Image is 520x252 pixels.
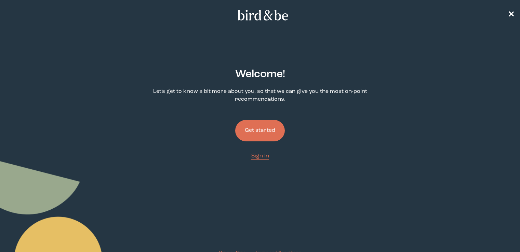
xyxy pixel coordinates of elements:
h2: Welcome ! [235,67,285,82]
iframe: Gorgias live chat messenger [486,220,513,245]
a: Sign In [251,152,269,160]
button: Get started [235,120,285,141]
a: ✕ [508,9,515,21]
p: Let's get to know a bit more about you, so that we can give you the most on-point recommendations. [135,88,385,103]
span: Sign In [251,153,269,159]
span: ✕ [508,11,515,19]
a: Get started [235,109,285,152]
